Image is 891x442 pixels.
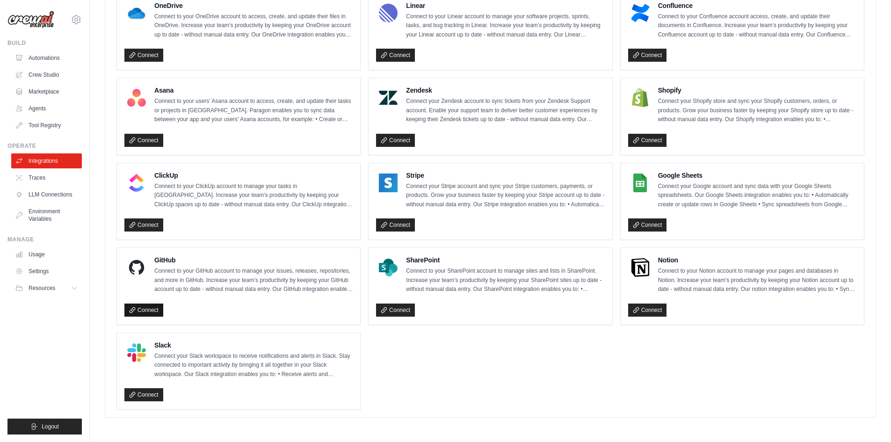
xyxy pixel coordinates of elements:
[11,84,82,99] a: Marketplace
[7,39,82,47] div: Build
[379,258,398,277] img: SharePoint Logo
[7,11,54,29] img: Logo
[154,255,353,265] h4: GitHub
[406,1,604,10] h4: Linear
[658,86,856,95] h4: Shopify
[631,4,650,22] img: Confluence Logo
[658,1,856,10] h4: Confluence
[154,182,353,210] p: Connect to your ClickUp account to manage your tasks in [GEOGRAPHIC_DATA]. Increase your team’s p...
[154,352,353,379] p: Connect your Slack workspace to receive notifications and alerts in Slack. Stay connected to impo...
[11,101,82,116] a: Agents
[379,88,398,107] img: Zendesk Logo
[628,49,667,62] a: Connect
[376,49,415,62] a: Connect
[29,284,55,292] span: Resources
[154,86,353,95] h4: Asana
[658,267,856,294] p: Connect to your Notion account to manage your pages and databases in Notion. Increase your team’s...
[127,4,146,22] img: OneDrive Logo
[376,218,415,232] a: Connect
[658,171,856,180] h4: Google Sheets
[11,118,82,133] a: Tool Registry
[7,142,82,150] div: Operate
[631,174,650,192] img: Google Sheets Logo
[11,281,82,296] button: Resources
[11,67,82,82] a: Crew Studio
[154,171,353,180] h4: ClickUp
[127,258,146,277] img: GitHub Logo
[124,49,163,62] a: Connect
[154,1,353,10] h4: OneDrive
[658,182,856,210] p: Connect your Google account and sync data with your Google Sheets spreadsheets. Our Google Sheets...
[406,86,604,95] h4: Zendesk
[406,255,604,265] h4: SharePoint
[124,388,163,401] a: Connect
[406,182,604,210] p: Connect your Stripe account and sync your Stripe customers, payments, or products. Grow your busi...
[628,134,667,147] a: Connect
[154,267,353,294] p: Connect to your GitHub account to manage your issues, releases, repositories, and more in GitHub....
[406,267,604,294] p: Connect to your SharePoint account to manage sites and lists in SharePoint. Increase your team’s ...
[11,204,82,226] a: Environment Variables
[124,134,163,147] a: Connect
[406,97,604,124] p: Connect your Zendesk account to sync tickets from your Zendesk Support account. Enable your suppo...
[376,134,415,147] a: Connect
[628,218,667,232] a: Connect
[658,12,856,40] p: Connect to your Confluence account access, create, and update their documents in Confluence. Incr...
[11,264,82,279] a: Settings
[127,88,146,107] img: Asana Logo
[42,423,59,430] span: Logout
[11,51,82,65] a: Automations
[658,97,856,124] p: Connect your Shopify store and sync your Shopify customers, orders, or products. Grow your busine...
[631,258,650,277] img: Notion Logo
[11,247,82,262] a: Usage
[11,153,82,168] a: Integrations
[628,304,667,317] a: Connect
[379,4,398,22] img: Linear Logo
[124,218,163,232] a: Connect
[631,88,650,107] img: Shopify Logo
[11,187,82,202] a: LLM Connections
[127,343,146,362] img: Slack Logo
[406,12,604,40] p: Connect to your Linear account to manage your software projects, sprints, tasks, and bug tracking...
[379,174,398,192] img: Stripe Logo
[376,304,415,317] a: Connect
[7,419,82,435] button: Logout
[154,97,353,124] p: Connect to your users’ Asana account to access, create, and update their tasks or projects in [GE...
[154,12,353,40] p: Connect to your OneDrive account to access, create, and update their files in OneDrive. Increase ...
[124,304,163,317] a: Connect
[658,255,856,265] h4: Notion
[127,174,146,192] img: ClickUp Logo
[11,170,82,185] a: Traces
[406,171,604,180] h4: Stripe
[154,341,353,350] h4: Slack
[7,236,82,243] div: Manage
[844,397,891,442] iframe: Chat Widget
